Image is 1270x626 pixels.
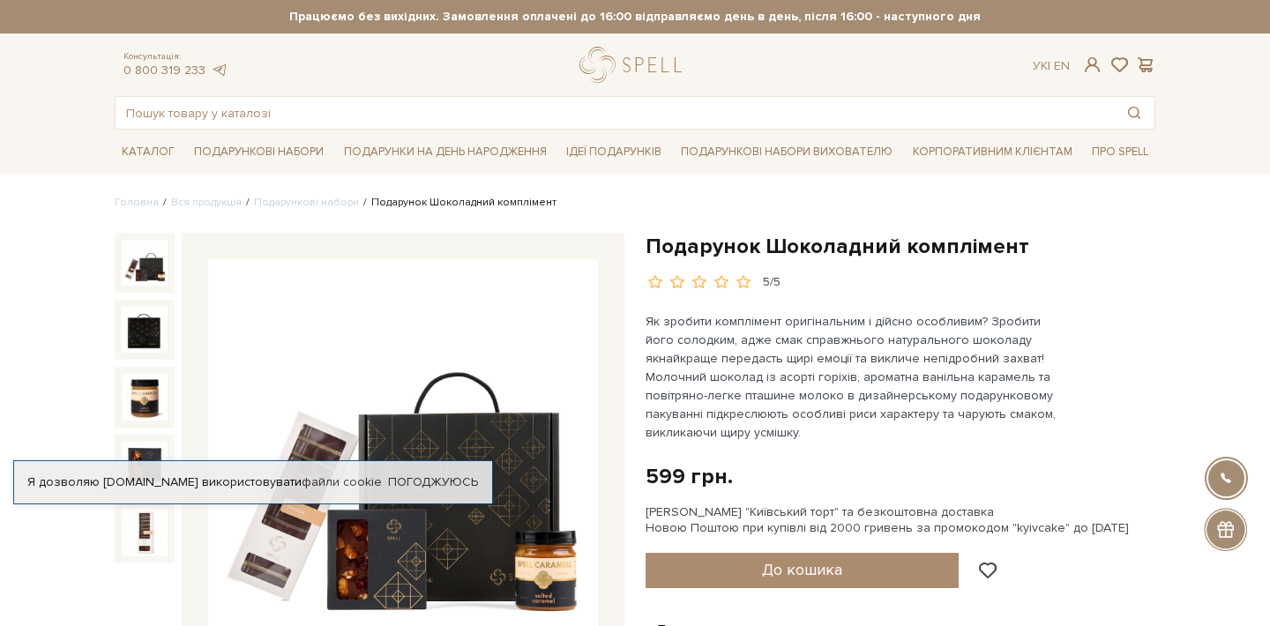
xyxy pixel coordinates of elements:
[302,474,382,489] a: файли cookie
[122,442,168,488] img: Подарунок Шоколадний комплімент
[122,307,168,353] img: Подарунок Шоколадний комплімент
[122,509,168,555] img: Подарунок Шоколадний комплімент
[123,63,205,78] a: 0 800 319 233
[116,97,1114,129] input: Пошук товару у каталозі
[171,196,242,209] a: Вся продукція
[762,560,842,579] span: До кошика
[123,51,228,63] span: Консультація:
[359,195,557,211] li: Подарунок Шоколадний комплімент
[388,474,478,490] a: Погоджуюсь
[1033,58,1070,74] div: Ук
[122,240,168,286] img: Подарунок Шоколадний комплімент
[122,374,168,420] img: Подарунок Шоколадний комплімент
[646,504,1155,536] div: [PERSON_NAME] "Київський торт" та безкоштовна доставка Новою Поштою при купівлі від 2000 гривень ...
[187,138,331,166] a: Подарункові набори
[14,474,492,490] div: Я дозволяю [DOMAIN_NAME] використовувати
[254,196,359,209] a: Подарункові набори
[646,233,1155,260] h1: Подарунок Шоколадний комплімент
[646,463,733,490] div: 599 грн.
[1114,97,1154,129] button: Пошук товару у каталозі
[115,138,182,166] a: Каталог
[646,553,959,588] button: До кошика
[1048,58,1050,73] span: |
[763,274,781,291] div: 5/5
[559,138,669,166] a: Ідеї подарунків
[210,63,228,78] a: telegram
[906,137,1079,167] a: Корпоративним клієнтам
[115,196,159,209] a: Головна
[1085,138,1155,166] a: Про Spell
[1054,58,1070,73] a: En
[337,138,554,166] a: Подарунки на День народження
[646,312,1059,442] p: Як зробити комплімент оригінальним і дійсно особливим? Зробити його солодким, адже смак справжньо...
[579,47,690,83] a: logo
[674,137,900,167] a: Подарункові набори вихователю
[115,9,1155,25] strong: Працюємо без вихідних. Замовлення оплачені до 16:00 відправляємо день в день, після 16:00 - насту...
